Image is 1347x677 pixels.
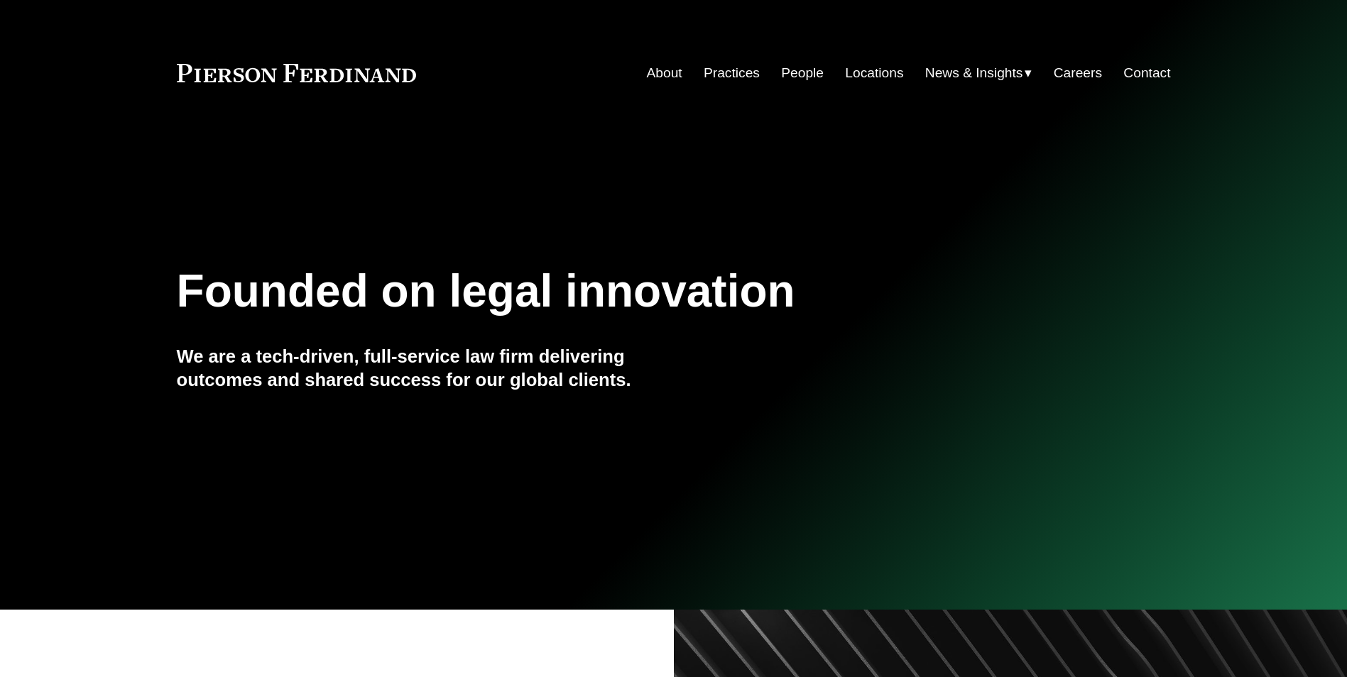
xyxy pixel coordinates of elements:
a: folder dropdown [925,60,1032,87]
a: Locations [845,60,903,87]
a: About [647,60,682,87]
span: News & Insights [925,61,1023,86]
h1: Founded on legal innovation [177,265,1005,317]
a: Practices [704,60,760,87]
a: Careers [1054,60,1102,87]
a: People [781,60,824,87]
h4: We are a tech-driven, full-service law firm delivering outcomes and shared success for our global... [177,345,674,391]
a: Contact [1123,60,1170,87]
